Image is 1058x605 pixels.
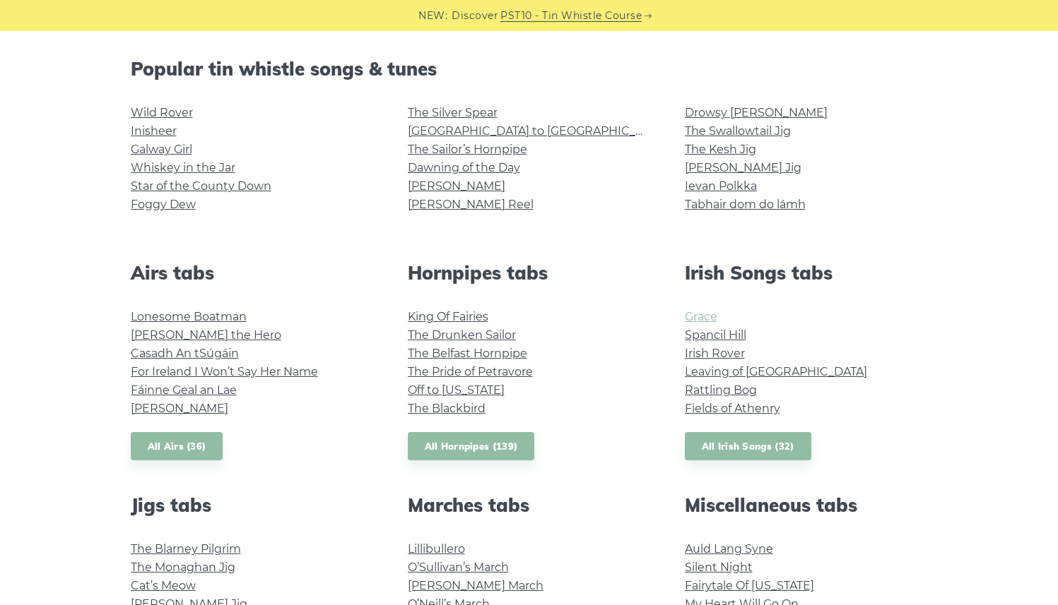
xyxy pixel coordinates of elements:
a: Tabhair dom do lámh [685,198,806,211]
a: Rattling Bog [685,383,757,397]
a: The Belfast Hornpipe [408,347,527,360]
a: Dawning of the Day [408,161,520,174]
a: For Ireland I Won’t Say Her Name [131,365,318,378]
h2: Marches tabs [408,494,651,516]
a: [PERSON_NAME] Jig [685,161,801,174]
a: Casadh An tSúgáin [131,347,239,360]
a: PST10 - Tin Whistle Course [500,8,642,24]
a: [PERSON_NAME] March [408,579,543,592]
a: Drowsy [PERSON_NAME] [685,106,828,119]
a: The Drunken Sailor [408,328,516,342]
a: Ievan Polkka [685,179,757,193]
a: Inisheer [131,124,177,138]
a: The Swallowtail Jig [685,124,791,138]
a: The Silver Spear [408,106,498,119]
a: Galway Girl [131,143,192,156]
a: The Blarney Pilgrim [131,542,241,556]
a: Silent Night [685,561,753,574]
h2: Irish Songs tabs [685,262,928,284]
a: The Monaghan Jig [131,561,235,574]
a: Off to [US_STATE] [408,383,505,397]
a: Cat’s Meow [131,579,196,592]
h2: Miscellaneous tabs [685,494,928,516]
a: [PERSON_NAME] [131,402,228,415]
a: [PERSON_NAME] Reel [408,198,534,211]
a: Grace [685,310,717,323]
a: The Pride of Petravore [408,365,533,378]
a: The Sailor’s Hornpipe [408,143,527,156]
a: Fáinne Geal an Lae [131,383,237,397]
a: Whiskey in the Jar [131,161,235,174]
a: [PERSON_NAME] [408,179,505,193]
a: Leaving of [GEOGRAPHIC_DATA] [685,365,867,378]
a: Lillibullero [408,542,465,556]
h2: Popular tin whistle songs & tunes [131,58,928,80]
a: The Kesh Jig [685,143,756,156]
a: O’Sullivan’s March [408,561,509,574]
a: Fairytale Of [US_STATE] [685,579,814,592]
a: The Blackbird [408,402,486,415]
span: Discover [452,8,498,24]
a: Star of the County Down [131,179,271,193]
a: Spancil Hill [685,328,746,342]
h2: Hornpipes tabs [408,262,651,284]
a: Wild Rover [131,106,193,119]
h2: Jigs tabs [131,494,374,516]
h2: Airs tabs [131,262,374,284]
a: [GEOGRAPHIC_DATA] to [GEOGRAPHIC_DATA] [408,124,669,138]
a: King Of Fairies [408,310,488,323]
a: Foggy Dew [131,198,196,211]
a: Auld Lang Syne [685,542,773,556]
a: All Hornpipes (139) [408,432,535,461]
a: All Airs (36) [131,432,223,461]
a: All Irish Songs (32) [685,432,811,461]
a: Fields of Athenry [685,402,780,415]
a: Lonesome Boatman [131,310,247,323]
a: [PERSON_NAME] the Hero [131,328,281,342]
span: NEW: [418,8,447,24]
a: Irish Rover [685,347,745,360]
